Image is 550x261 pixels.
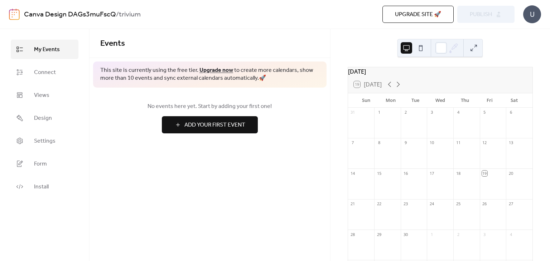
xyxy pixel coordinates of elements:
a: Design [11,108,78,128]
div: 14 [350,171,356,176]
span: Connect [34,68,56,77]
div: 16 [403,171,408,176]
div: 17 [429,171,434,176]
div: Sat [502,93,527,108]
img: logo [9,9,20,20]
div: 2 [455,232,461,237]
span: Form [34,160,47,168]
a: Install [11,177,78,196]
div: 30 [403,232,408,237]
b: / [116,8,119,21]
div: 31 [350,110,356,115]
a: Connect [11,63,78,82]
span: This site is currently using the free tier. to create more calendars, show more than 10 events an... [100,67,319,83]
div: 25 [455,201,461,207]
div: 20 [508,171,513,176]
div: 15 [376,171,382,176]
span: Views [34,91,49,100]
a: Settings [11,131,78,151]
div: 10 [429,140,434,146]
div: [DATE] [348,67,532,76]
a: Views [11,85,78,105]
span: Install [34,183,49,191]
div: 5 [482,110,487,115]
button: Add Your First Event [162,116,258,133]
span: No events here yet. Start by adding your first one! [100,102,319,111]
div: 1 [376,110,382,115]
a: Form [11,154,78,173]
div: 7 [350,140,356,146]
div: 4 [455,110,461,115]
a: My Events [11,40,78,59]
div: 11 [455,140,461,146]
div: Tue [403,93,428,108]
span: Design [34,114,52,123]
div: 2 [403,110,408,115]
a: Upgrade now [199,65,233,76]
div: 27 [508,201,513,207]
div: 21 [350,201,356,207]
div: U [523,5,541,23]
span: Upgrade site 🚀 [395,10,441,19]
a: Add Your First Event [100,116,319,133]
div: 23 [403,201,408,207]
div: 3 [482,232,487,237]
div: 3 [429,110,434,115]
b: trivium [119,8,141,21]
div: 29 [376,232,382,237]
div: 24 [429,201,434,207]
div: 9 [403,140,408,146]
div: Fri [477,93,502,108]
a: Canva Design DAGs3muFscQ [24,8,116,21]
div: Sun [354,93,378,108]
div: 19 [482,171,487,176]
div: 22 [376,201,382,207]
span: Settings [34,137,56,146]
div: 6 [508,110,513,115]
div: Thu [453,93,477,108]
div: 26 [482,201,487,207]
div: 8 [376,140,382,146]
div: 13 [508,140,513,146]
div: Wed [428,93,453,108]
div: 28 [350,232,356,237]
span: Events [100,36,125,51]
button: Upgrade site 🚀 [382,6,454,23]
div: 1 [429,232,434,237]
div: 12 [482,140,487,146]
div: Mon [378,93,403,108]
span: Add Your First Event [184,121,245,129]
div: 18 [455,171,461,176]
div: 4 [508,232,513,237]
span: My Events [34,45,60,54]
